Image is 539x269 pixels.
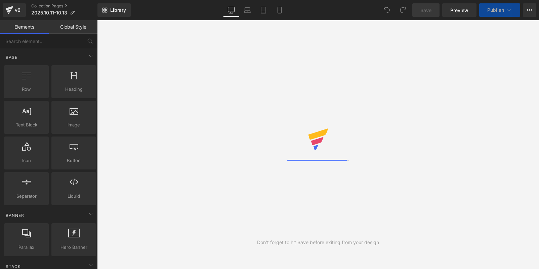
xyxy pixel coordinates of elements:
span: Row [6,86,47,93]
div: Don't forget to hit Save before exiting from your design [257,239,379,246]
span: Button [53,157,94,164]
button: More [523,3,536,17]
a: v6 [3,3,26,17]
div: v6 [13,6,22,14]
span: Icon [6,157,47,164]
span: Parallax [6,244,47,251]
span: Text Block [6,121,47,128]
span: Base [5,54,18,61]
a: Collection Pages [31,3,97,9]
a: Preview [442,3,476,17]
a: Mobile [272,3,288,17]
span: Hero Banner [53,244,94,251]
span: Heading [53,86,94,93]
span: Banner [5,212,25,219]
button: Redo [396,3,410,17]
a: New Library [97,3,131,17]
span: Save [420,7,431,14]
button: Undo [380,3,393,17]
span: 2025.10.11-10.13 [31,10,67,15]
a: Global Style [49,20,97,34]
a: Laptop [239,3,255,17]
span: Publish [487,7,504,13]
span: Liquid [53,193,94,200]
span: Preview [450,7,468,14]
span: Library [110,7,126,13]
a: Tablet [255,3,272,17]
span: Image [53,121,94,128]
button: Publish [479,3,520,17]
a: Desktop [223,3,239,17]
span: Separator [6,193,47,200]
